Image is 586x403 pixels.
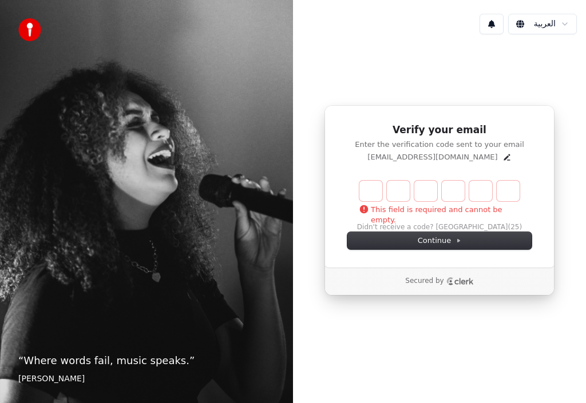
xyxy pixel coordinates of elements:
[367,152,497,162] p: [EMAIL_ADDRESS][DOMAIN_NAME]
[347,139,532,150] p: Enter the verification code sent to your email
[359,205,520,225] p: This field is required and cannot be empty.
[446,277,474,285] a: Clerk logo
[18,373,275,385] footer: [PERSON_NAME]
[347,232,532,249] button: Continue
[18,353,275,369] p: “ Where words fail, music speaks. ”
[347,123,532,137] h1: Verify your email
[405,277,444,286] p: Secured by
[359,181,520,201] input: Enter verification code
[502,153,512,162] button: Edit
[418,236,461,246] span: Continue
[18,18,41,41] img: youka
